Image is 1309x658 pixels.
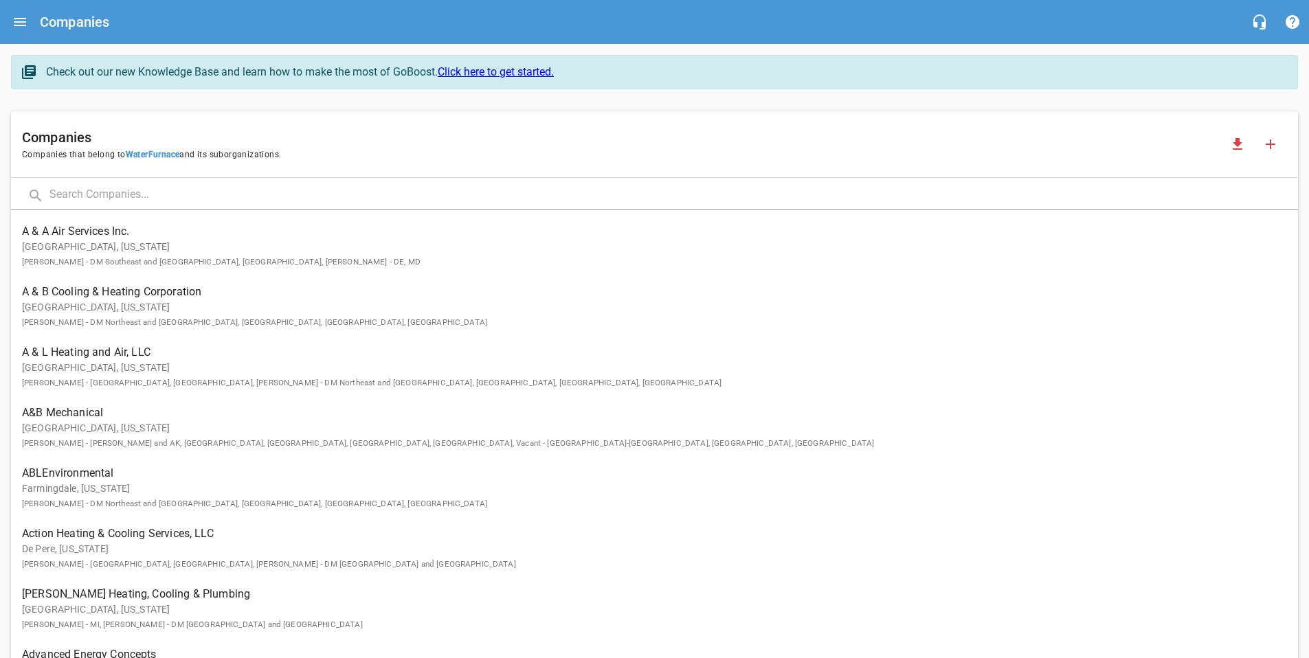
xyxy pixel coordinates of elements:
[22,148,1221,162] span: Companies that belong to and its suborganizations.
[11,397,1298,457] a: A&B Mechanical[GEOGRAPHIC_DATA], [US_STATE][PERSON_NAME] - [PERSON_NAME] and AK, [GEOGRAPHIC_DATA...
[22,126,1221,148] h6: Companies
[438,65,554,78] a: Click here to get started.
[22,300,1265,329] p: [GEOGRAPHIC_DATA], [US_STATE]
[22,344,1265,361] span: A & L Heating and Air, LLC
[22,405,1265,421] span: A&B Mechanical
[22,542,1265,571] p: De Pere, [US_STATE]
[22,586,1265,602] span: [PERSON_NAME] Heating, Cooling & Plumbing
[22,361,1265,389] p: [GEOGRAPHIC_DATA], [US_STATE]
[22,620,363,629] small: [PERSON_NAME] - MI, [PERSON_NAME] - DM [GEOGRAPHIC_DATA] and [GEOGRAPHIC_DATA]
[11,216,1298,276] a: A & A Air Services Inc.[GEOGRAPHIC_DATA], [US_STATE][PERSON_NAME] - DM Southeast and [GEOGRAPHIC_...
[49,181,1298,210] input: Search Companies...
[22,223,1265,240] span: A & A Air Services Inc.
[1221,128,1254,161] button: Download companies
[22,465,1265,481] span: ABLEnvironmental
[22,481,1265,510] p: Farmingdale, [US_STATE]
[22,378,721,387] small: [PERSON_NAME] - [GEOGRAPHIC_DATA], [GEOGRAPHIC_DATA], [PERSON_NAME] - DM Northeast and [GEOGRAPHI...
[22,284,1265,300] span: A & B Cooling & Heating Corporation
[22,438,874,448] small: [PERSON_NAME] - [PERSON_NAME] and AK, [GEOGRAPHIC_DATA], [GEOGRAPHIC_DATA], [GEOGRAPHIC_DATA], [G...
[40,11,109,33] h6: Companies
[3,5,36,38] button: Open drawer
[22,257,421,266] small: [PERSON_NAME] - DM Southeast and [GEOGRAPHIC_DATA], [GEOGRAPHIC_DATA], [PERSON_NAME] - DE, MD
[11,578,1298,639] a: [PERSON_NAME] Heating, Cooling & Plumbing[GEOGRAPHIC_DATA], [US_STATE][PERSON_NAME] - MI, [PERSON...
[22,559,516,569] small: [PERSON_NAME] - [GEOGRAPHIC_DATA], [GEOGRAPHIC_DATA], [PERSON_NAME] - DM [GEOGRAPHIC_DATA] and [G...
[22,499,487,508] small: [PERSON_NAME] - DM Northeast and [GEOGRAPHIC_DATA], [GEOGRAPHIC_DATA], [GEOGRAPHIC_DATA], [GEOGRA...
[22,240,1265,269] p: [GEOGRAPHIC_DATA], [US_STATE]
[11,337,1298,397] a: A & L Heating and Air, LLC[GEOGRAPHIC_DATA], [US_STATE][PERSON_NAME] - [GEOGRAPHIC_DATA], [GEOGRA...
[1254,128,1287,161] button: Add a new company
[46,64,1284,80] div: Check out our new Knowledge Base and learn how to make the most of GoBoost.
[22,525,1265,542] span: Action Heating & Cooling Services, LLC
[1243,5,1276,38] button: Live Chat
[11,276,1298,337] a: A & B Cooling & Heating Corporation[GEOGRAPHIC_DATA], [US_STATE][PERSON_NAME] - DM Northeast and ...
[1276,5,1309,38] button: Support Portal
[11,518,1298,578] a: Action Heating & Cooling Services, LLCDe Pere, [US_STATE][PERSON_NAME] - [GEOGRAPHIC_DATA], [GEOG...
[126,150,180,159] span: WaterFurnace
[22,602,1265,631] p: [GEOGRAPHIC_DATA], [US_STATE]
[22,317,487,327] small: [PERSON_NAME] - DM Northeast and [GEOGRAPHIC_DATA], [GEOGRAPHIC_DATA], [GEOGRAPHIC_DATA], [GEOGRA...
[22,421,1265,450] p: [GEOGRAPHIC_DATA], [US_STATE]
[11,457,1298,518] a: ABLEnvironmentalFarmingdale, [US_STATE][PERSON_NAME] - DM Northeast and [GEOGRAPHIC_DATA], [GEOGR...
